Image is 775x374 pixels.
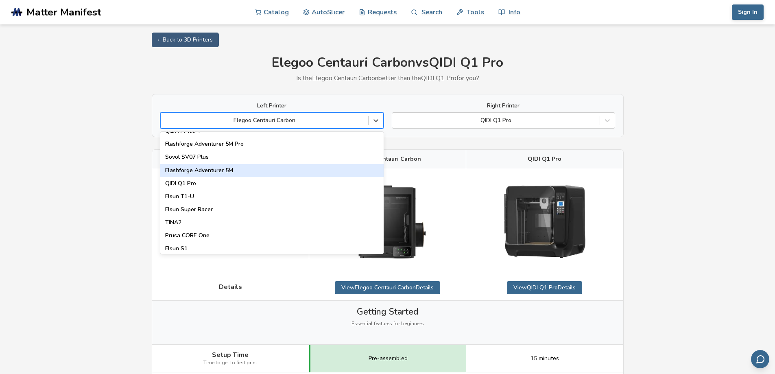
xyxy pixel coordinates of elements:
[160,151,384,164] div: Sovol SV07 Plus
[160,177,384,190] div: QIDI Q1 Pro
[160,229,384,242] div: Prusa CORE One
[504,185,585,258] img: QIDI Q1 Pro
[528,156,561,162] span: QIDI Q1 Pro
[351,321,424,327] span: Essential features for beginners
[203,360,257,366] span: Time to get to first print
[160,164,384,177] div: Flashforge Adventurer 5M
[347,175,428,268] img: Elegoo Centauri Carbon
[165,117,166,124] input: Elegoo Centauri CarbonEnder 3 S1 PlusEnder 3 S1 ProEnder 3 V2Ender 3 V2 NeoEnder 3 V3Ender 3 V3 K...
[160,203,384,216] div: Flsun Super Racer
[392,103,615,109] label: Right Printer
[26,7,101,18] span: Matter Manifest
[751,350,769,368] button: Send feedback via email
[530,355,559,362] span: 15 minutes
[160,216,384,229] div: TINA2
[160,242,384,255] div: Flsun S1
[507,281,582,294] a: ViewQIDI Q1 ProDetails
[160,190,384,203] div: Flsun T1-U
[160,103,384,109] label: Left Printer
[152,55,624,70] h1: Elegoo Centauri Carbon vs QIDI Q1 Pro
[219,283,242,291] span: Details
[152,33,219,47] a: ← Back to 3D Printers
[160,138,384,151] div: Flashforge Adventurer 5M Pro
[354,156,421,162] span: Elegoo Centauri Carbon
[212,351,249,359] span: Setup Time
[369,355,408,362] span: Pre-assembled
[357,307,418,317] span: Getting Started
[732,4,764,20] button: Sign In
[396,117,398,124] input: QIDI Q1 Pro
[152,74,624,82] p: Is the Elegoo Centauri Carbon better than the QIDI Q1 Pro for you?
[335,281,440,294] a: ViewElegoo Centauri CarbonDetails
